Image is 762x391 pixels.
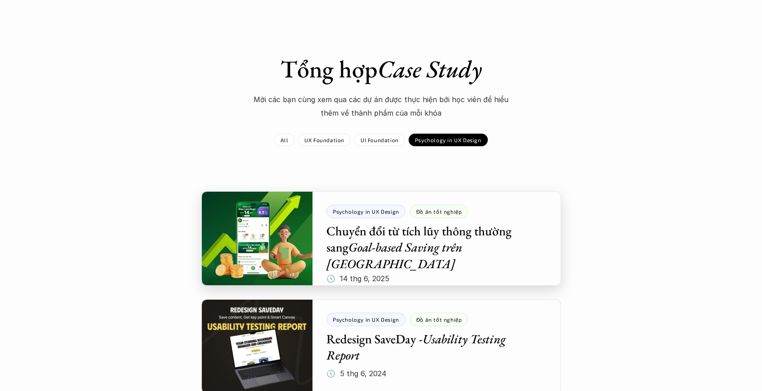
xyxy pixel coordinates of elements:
[378,53,482,85] em: Case Study
[274,134,294,146] a: All
[281,137,288,143] p: All
[354,134,405,146] a: UI Foundation
[246,93,516,120] p: Mời các bạn cùng xem qua các dự án được thực hiện bới học viên để hiểu thêm về thành phẩm của mỗi...
[304,137,344,143] p: UX Foundation
[224,54,539,84] h1: Tổng hợp
[298,134,351,146] a: UX Foundation
[201,191,561,286] a: Psychology in UX DesignĐồ án tốt nghiệpChuyển đổi từ tích lũy thông thường sangGoal-based Saving ...
[361,137,399,143] p: UI Foundation
[415,137,481,143] p: Psychology in UX Design
[409,134,488,146] a: Psychology in UX Design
